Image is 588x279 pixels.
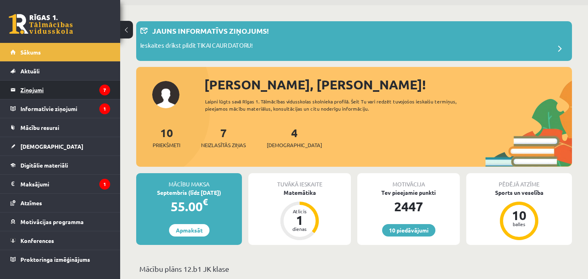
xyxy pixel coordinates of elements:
a: Apmaksāt [169,224,209,237]
div: Sports un veselība [466,188,572,197]
div: Motivācija [357,173,460,188]
div: dienas [288,226,312,231]
p: Ieskaites drīkst pildīt TIKAI CAUR DATORU! [140,41,253,52]
i: 7 [99,85,110,95]
a: Sports un veselība 10 balles [466,188,572,241]
div: Laipni lūgts savā Rīgas 1. Tālmācības vidusskolas skolnieka profilā. Šeit Tu vari redzēt tuvojošo... [205,98,467,112]
span: € [203,196,208,208]
span: Sākums [20,49,41,56]
i: 1 [99,103,110,114]
a: Matemātika Atlicis 1 dienas [248,188,351,241]
i: 1 [99,179,110,190]
a: Sākums [10,43,110,61]
a: 7Neizlasītās ziņas [201,125,246,149]
span: Konferences [20,237,54,244]
span: Digitālie materiāli [20,162,68,169]
span: [DEMOGRAPHIC_DATA] [20,143,83,150]
a: Mācību resursi [10,118,110,137]
span: Priekšmeti [153,141,180,149]
legend: Informatīvie ziņojumi [20,99,110,118]
legend: Maksājumi [20,175,110,193]
div: 2447 [357,197,460,216]
div: Pēdējā atzīme [466,173,572,188]
a: Digitālie materiāli [10,156,110,174]
div: [PERSON_NAME], [PERSON_NAME]! [204,75,572,94]
a: 4[DEMOGRAPHIC_DATA] [267,125,322,149]
div: Tuvākā ieskaite [248,173,351,188]
a: 10 piedāvājumi [382,224,435,237]
a: Ziņojumi7 [10,81,110,99]
span: Motivācijas programma [20,218,84,225]
span: Aktuāli [20,67,40,75]
a: Proktoringa izmēģinājums [10,250,110,269]
a: Atzīmes [10,194,110,212]
div: Atlicis [288,209,312,214]
a: Motivācijas programma [10,212,110,231]
a: Konferences [10,231,110,250]
div: Tev pieejamie punkti [357,188,460,197]
a: Rīgas 1. Tālmācības vidusskola [9,14,73,34]
p: Mācību plāns 12.b1 JK klase [139,263,569,274]
div: Mācību maksa [136,173,242,188]
span: Neizlasītās ziņas [201,141,246,149]
div: 1 [288,214,312,226]
span: Atzīmes [20,199,42,206]
a: Jauns informatīvs ziņojums! Ieskaites drīkst pildīt TIKAI CAUR DATORU! [140,25,568,57]
a: 10Priekšmeti [153,125,180,149]
legend: Ziņojumi [20,81,110,99]
div: 55.00 [136,197,242,216]
div: 10 [507,209,531,222]
div: Matemātika [248,188,351,197]
a: Maksājumi1 [10,175,110,193]
p: Jauns informatīvs ziņojums! [152,25,269,36]
a: [DEMOGRAPHIC_DATA] [10,137,110,156]
div: balles [507,222,531,226]
span: Mācību resursi [20,124,59,131]
span: Proktoringa izmēģinājums [20,256,90,263]
span: [DEMOGRAPHIC_DATA] [267,141,322,149]
div: Septembris (līdz [DATE]) [136,188,242,197]
a: Informatīvie ziņojumi1 [10,99,110,118]
a: Aktuāli [10,62,110,80]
